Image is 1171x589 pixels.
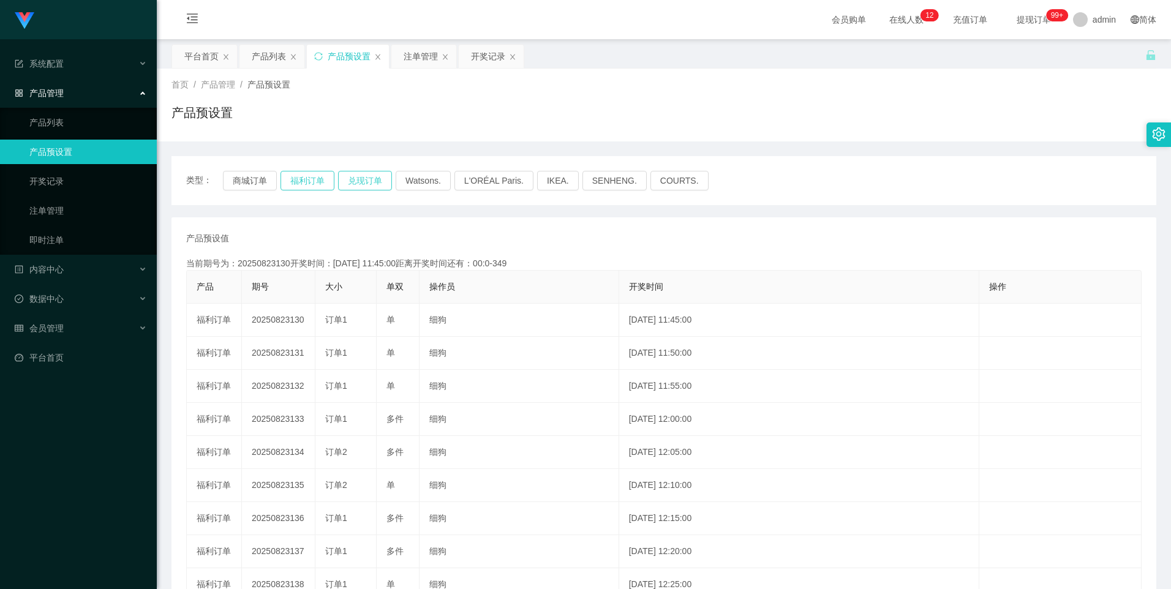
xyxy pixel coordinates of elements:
[171,80,189,89] span: 首页
[420,469,619,502] td: 细狗
[15,294,64,304] span: 数据中心
[582,171,647,190] button: SENHENG.
[325,282,342,291] span: 大小
[15,88,64,98] span: 产品管理
[386,348,395,358] span: 单
[1011,15,1057,24] span: 提现订单
[186,171,223,190] span: 类型：
[325,381,347,391] span: 订单1
[186,232,229,245] span: 产品预设值
[325,546,347,556] span: 订单1
[187,535,242,568] td: 福利订单
[197,282,214,291] span: 产品
[619,535,979,568] td: [DATE] 12:20:00
[242,337,315,370] td: 20250823131
[386,381,395,391] span: 单
[187,469,242,502] td: 福利订单
[420,436,619,469] td: 细狗
[420,337,619,370] td: 细狗
[930,9,934,21] p: 2
[29,198,147,223] a: 注单管理
[242,304,315,337] td: 20250823130
[29,110,147,135] a: 产品列表
[242,403,315,436] td: 20250823133
[186,257,1142,270] div: 当前期号为：20250823130开奖时间：[DATE] 11:45:00距离开奖时间还有：00:0-349
[650,171,709,190] button: COURTS.
[29,228,147,252] a: 即时注单
[187,436,242,469] td: 福利订单
[15,59,64,69] span: 系统配置
[15,265,23,274] i: 图标: profile
[15,323,64,333] span: 会员管理
[15,324,23,332] i: 图标: table
[325,480,347,490] span: 订单2
[201,80,235,89] span: 产品管理
[187,337,242,370] td: 福利订单
[1145,50,1156,61] i: 图标: unlock
[325,513,347,523] span: 订单1
[15,294,23,303] i: 图标: check-circle-o
[29,140,147,164] a: 产品预设置
[429,282,455,291] span: 操作员
[290,53,297,61] i: 图标: close
[619,502,979,535] td: [DATE] 12:15:00
[325,348,347,358] span: 订单1
[442,53,449,61] i: 图标: close
[242,436,315,469] td: 20250823134
[619,337,979,370] td: [DATE] 11:50:00
[471,45,505,68] div: 开奖记录
[386,447,404,457] span: 多件
[242,469,315,502] td: 20250823135
[328,45,371,68] div: 产品预设置
[187,370,242,403] td: 福利订单
[619,469,979,502] td: [DATE] 12:10:00
[325,447,347,457] span: 订单2
[1046,9,1068,21] sup: 926
[386,513,404,523] span: 多件
[223,171,277,190] button: 商城订单
[420,502,619,535] td: 细狗
[386,480,395,490] span: 单
[15,89,23,97] i: 图标: appstore-o
[325,579,347,589] span: 订单1
[242,535,315,568] td: 20250823137
[629,282,663,291] span: 开奖时间
[281,171,334,190] button: 福利订单
[314,52,323,61] i: 图标: sync
[187,403,242,436] td: 福利订单
[619,436,979,469] td: [DATE] 12:05:00
[338,171,392,190] button: 兑现订单
[1152,127,1165,141] i: 图标: setting
[420,370,619,403] td: 细狗
[509,53,516,61] i: 图标: close
[252,45,286,68] div: 产品列表
[171,103,233,122] h1: 产品预设置
[15,12,34,29] img: logo.9652507e.png
[420,304,619,337] td: 细狗
[1131,15,1139,24] i: 图标: global
[619,403,979,436] td: [DATE] 12:00:00
[325,315,347,325] span: 订单1
[989,282,1006,291] span: 操作
[619,304,979,337] td: [DATE] 11:45:00
[386,282,404,291] span: 单双
[420,535,619,568] td: 细狗
[194,80,196,89] span: /
[242,502,315,535] td: 20250823136
[396,171,451,190] button: Watsons.
[947,15,993,24] span: 充值订单
[325,414,347,424] span: 订单1
[420,403,619,436] td: 细狗
[171,1,213,40] i: 图标: menu-fold
[240,80,243,89] span: /
[252,282,269,291] span: 期号
[187,502,242,535] td: 福利订单
[15,345,147,370] a: 图标: dashboard平台首页
[15,59,23,68] i: 图标: form
[454,171,533,190] button: L'ORÉAL Paris.
[386,315,395,325] span: 单
[386,414,404,424] span: 多件
[883,15,930,24] span: 在线人数
[29,169,147,193] a: 开奖记录
[374,53,382,61] i: 图标: close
